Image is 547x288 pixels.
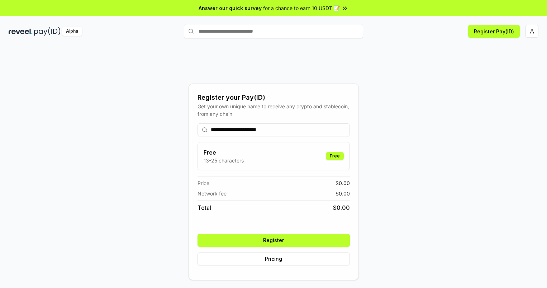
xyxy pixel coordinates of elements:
[468,25,520,38] button: Register Pay(ID)
[336,179,350,187] span: $ 0.00
[198,103,350,118] div: Get your own unique name to receive any crypto and stablecoin, from any chain
[198,252,350,265] button: Pricing
[198,234,350,247] button: Register
[326,152,344,160] div: Free
[199,4,262,12] span: Answer our quick survey
[34,27,61,36] img: pay_id
[9,27,33,36] img: reveel_dark
[62,27,82,36] div: Alpha
[333,203,350,212] span: $ 0.00
[336,190,350,197] span: $ 0.00
[198,203,211,212] span: Total
[263,4,340,12] span: for a chance to earn 10 USDT 📝
[204,157,244,164] p: 13-25 characters
[198,179,209,187] span: Price
[198,93,350,103] div: Register your Pay(ID)
[198,190,227,197] span: Network fee
[204,148,244,157] h3: Free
